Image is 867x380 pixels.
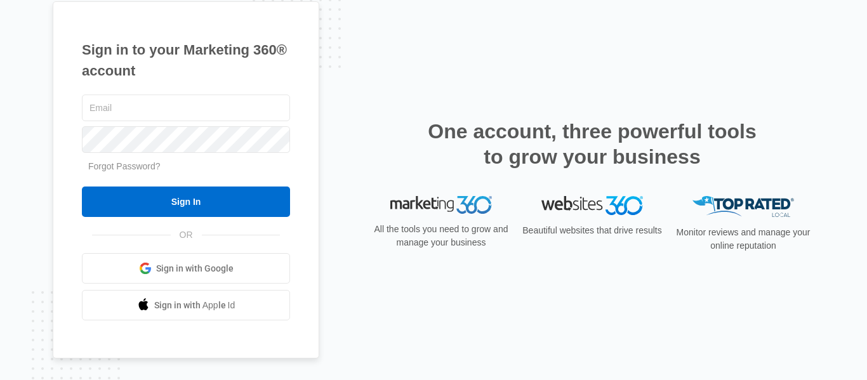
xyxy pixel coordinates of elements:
a: Forgot Password? [88,161,161,171]
input: Sign In [82,187,290,217]
img: Websites 360 [541,196,643,214]
span: OR [171,228,202,242]
h1: Sign in to your Marketing 360® account [82,39,290,81]
p: All the tools you need to grow and manage your business [370,223,512,249]
p: Monitor reviews and manage your online reputation [672,226,814,252]
a: Sign in with Google [82,253,290,284]
img: Top Rated Local [692,196,794,217]
span: Sign in with Apple Id [154,299,235,312]
img: Marketing 360 [390,196,492,214]
h2: One account, three powerful tools to grow your business [424,119,760,169]
input: Email [82,95,290,121]
a: Sign in with Apple Id [82,290,290,320]
p: Beautiful websites that drive results [521,224,663,237]
span: Sign in with Google [156,262,234,275]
